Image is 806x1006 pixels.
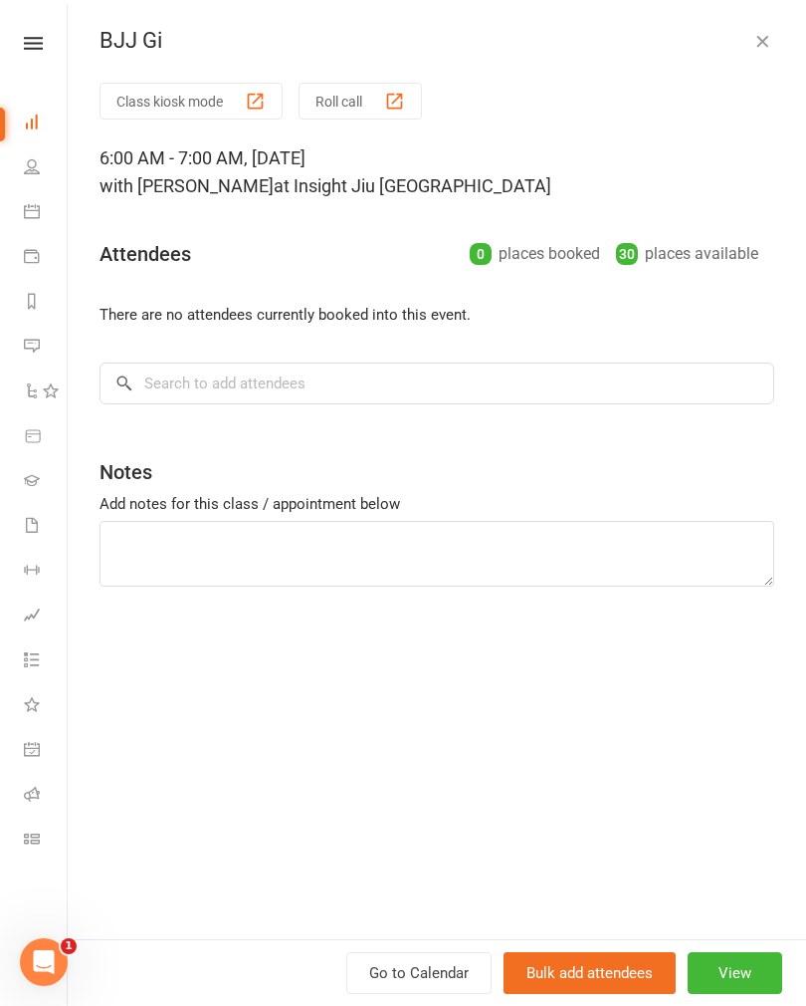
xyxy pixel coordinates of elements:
div: BJJ Gi [68,28,806,54]
div: Add notes for this class / appointment below [100,492,774,516]
a: Roll call kiosk mode [24,774,69,819]
span: 1 [61,938,77,954]
span: at Insight Jiu [GEOGRAPHIC_DATA] [274,175,551,196]
div: 0 [470,243,492,265]
a: Go to Calendar [346,952,492,994]
a: Reports [24,281,69,326]
button: Class kiosk mode [100,83,283,120]
iframe: Intercom live chat [20,938,68,986]
span: with [PERSON_NAME] [100,175,274,196]
a: What's New [24,684,69,729]
button: Bulk add attendees [504,952,676,994]
a: General attendance kiosk mode [24,729,69,774]
div: Attendees [100,240,191,268]
a: People [24,146,69,191]
a: Calendar [24,191,69,236]
a: Product Sales [24,415,69,460]
a: Dashboard [24,102,69,146]
div: 6:00 AM - 7:00 AM, [DATE] [100,144,774,200]
a: Assessments [24,595,69,639]
button: View [688,952,782,994]
div: 30 [616,243,638,265]
li: There are no attendees currently booked into this event. [100,303,774,327]
div: places booked [470,240,600,268]
button: Roll call [299,83,422,120]
div: places available [616,240,758,268]
input: Search to add attendees [100,363,774,404]
a: Payments [24,236,69,281]
a: Class kiosk mode [24,819,69,864]
div: Notes [100,458,152,486]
